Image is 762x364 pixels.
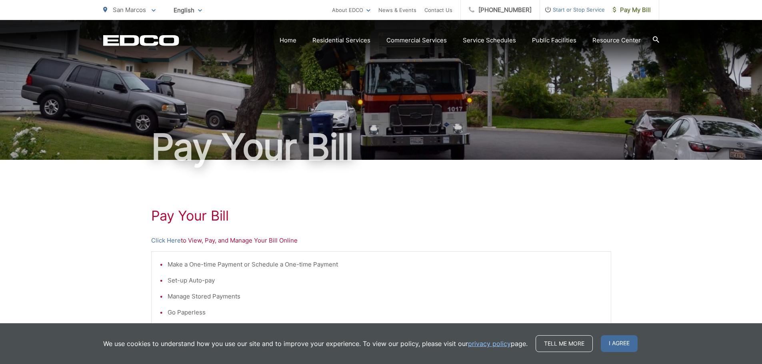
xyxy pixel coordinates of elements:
[280,36,296,45] a: Home
[103,35,179,46] a: EDCD logo. Return to the homepage.
[151,208,611,224] h1: Pay Your Bill
[536,335,593,352] a: Tell me more
[113,6,146,14] span: San Marcos
[103,127,659,167] h1: Pay Your Bill
[168,276,603,285] li: Set-up Auto-pay
[168,308,603,317] li: Go Paperless
[532,36,576,45] a: Public Facilities
[386,36,447,45] a: Commercial Services
[151,236,611,245] p: to View, Pay, and Manage Your Bill Online
[468,339,511,348] a: privacy policy
[424,5,452,15] a: Contact Us
[592,36,641,45] a: Resource Center
[601,335,638,352] span: I agree
[312,36,370,45] a: Residential Services
[168,260,603,269] li: Make a One-time Payment or Schedule a One-time Payment
[463,36,516,45] a: Service Schedules
[103,339,528,348] p: We use cookies to understand how you use our site and to improve your experience. To view our pol...
[332,5,370,15] a: About EDCO
[168,3,208,17] span: English
[151,236,181,245] a: Click Here
[168,292,603,301] li: Manage Stored Payments
[378,5,416,15] a: News & Events
[613,5,651,15] span: Pay My Bill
